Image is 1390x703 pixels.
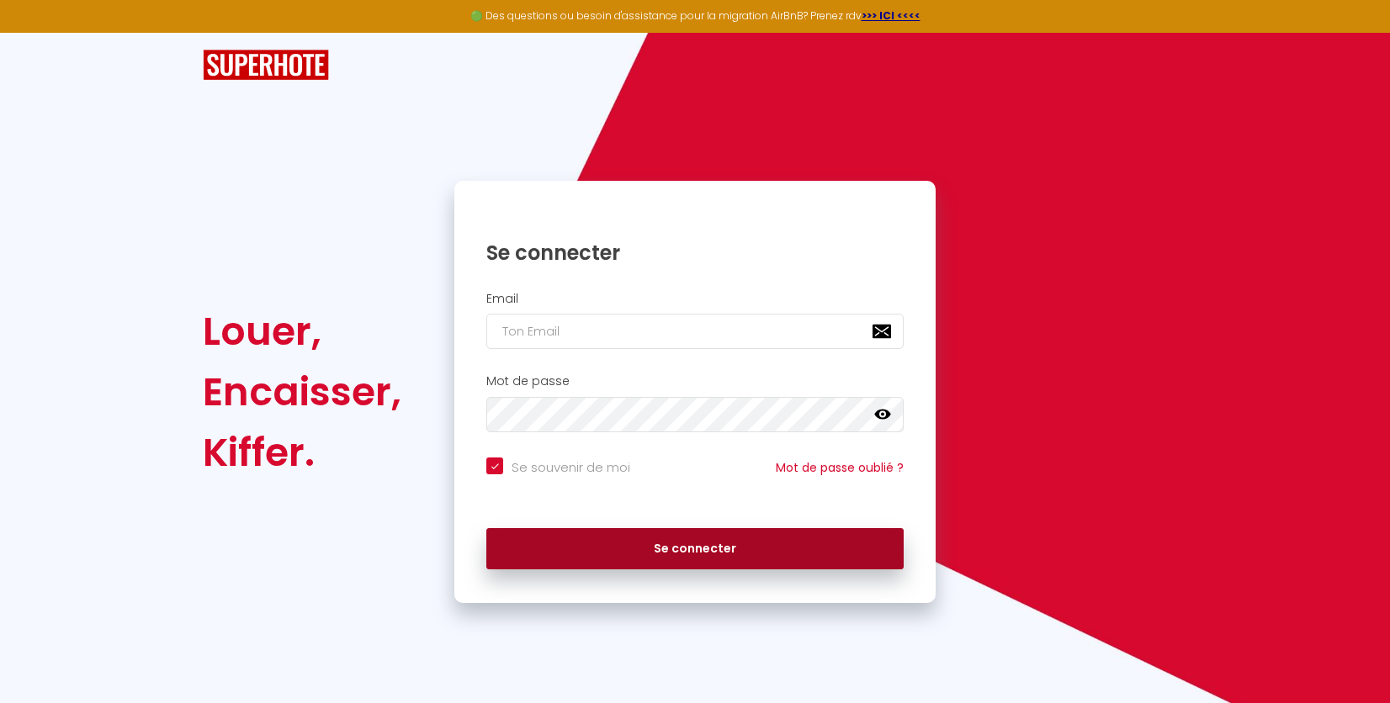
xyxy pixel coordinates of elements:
input: Ton Email [486,314,904,349]
h1: Se connecter [486,240,904,266]
div: Kiffer. [203,422,401,483]
h2: Mot de passe [486,374,904,388]
h2: Email [486,292,904,306]
a: Mot de passe oublié ? [776,459,904,476]
img: SuperHote logo [203,50,329,81]
div: Louer, [203,301,401,362]
a: >>> ICI <<<< [862,8,920,23]
div: Encaisser, [203,362,401,422]
button: Se connecter [486,528,904,570]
